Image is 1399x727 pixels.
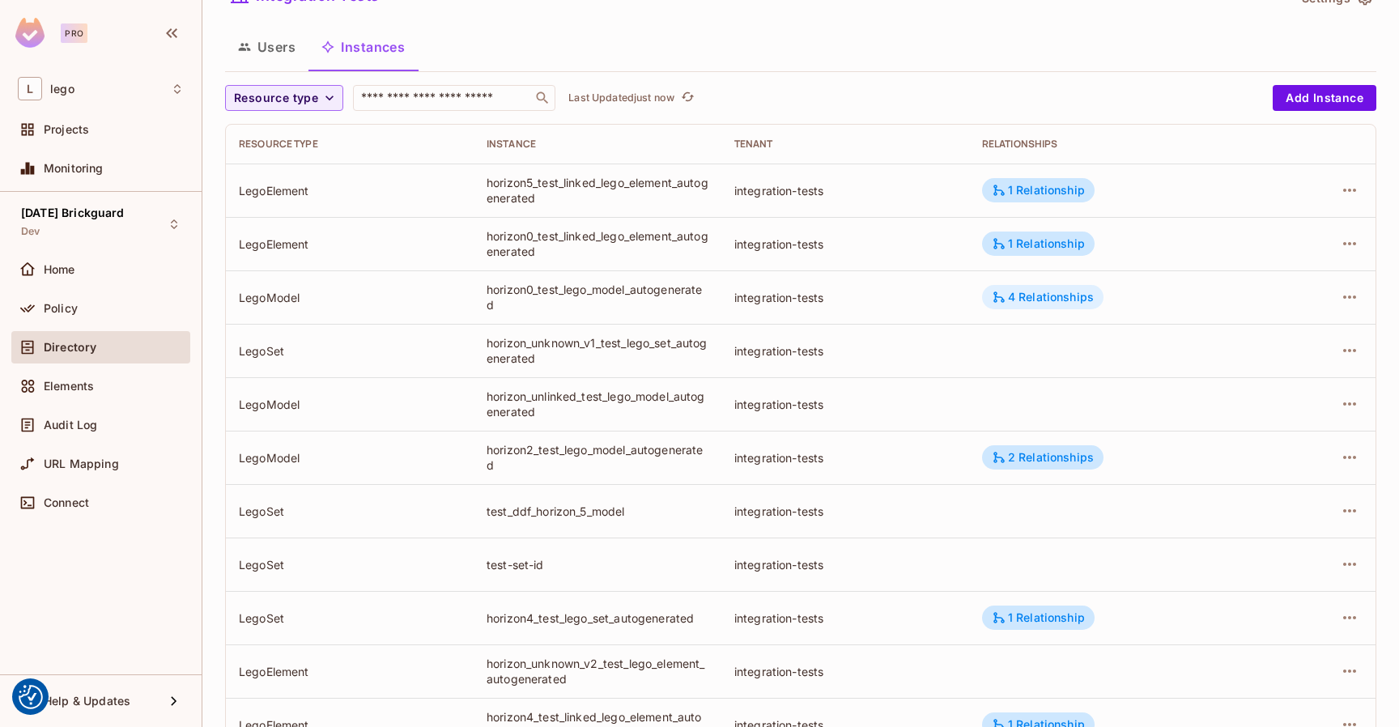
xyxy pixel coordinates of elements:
[734,450,956,466] div: integration-tests
[674,88,697,108] span: Click to refresh data
[19,685,43,709] button: Consent Preferences
[734,236,956,252] div: integration-tests
[50,83,74,96] span: Workspace: lego
[992,450,1094,465] div: 2 Relationships
[44,341,96,354] span: Directory
[239,343,461,359] div: LegoSet
[734,183,956,198] div: integration-tests
[239,236,461,252] div: LegoElement
[734,343,956,359] div: integration-tests
[734,504,956,519] div: integration-tests
[44,263,75,276] span: Home
[44,162,104,175] span: Monitoring
[734,557,956,572] div: integration-tests
[21,225,40,238] span: Dev
[44,457,119,470] span: URL Mapping
[239,450,461,466] div: LegoModel
[21,206,125,219] span: [DATE] Brickguard
[487,389,708,419] div: horizon_unlinked_test_lego_model_autogenerated
[681,90,695,106] span: refresh
[225,85,343,111] button: Resource type
[1273,85,1376,111] button: Add Instance
[239,138,461,151] div: Resource type
[239,397,461,412] div: LegoModel
[487,335,708,366] div: horizon_unknown_v1_test_lego_set_autogenerated
[734,610,956,626] div: integration-tests
[992,290,1094,304] div: 4 Relationships
[234,88,318,108] span: Resource type
[487,557,708,572] div: test-set-id
[487,175,708,206] div: horizon5_test_linked_lego_element_autogenerated
[239,610,461,626] div: LegoSet
[239,504,461,519] div: LegoSet
[734,397,956,412] div: integration-tests
[239,183,461,198] div: LegoElement
[44,123,89,136] span: Projects
[487,282,708,312] div: horizon0_test_lego_model_autogenerated
[308,27,418,67] button: Instances
[487,138,708,151] div: Instance
[734,290,956,305] div: integration-tests
[19,685,43,709] img: Revisit consent button
[678,88,697,108] button: refresh
[992,183,1085,198] div: 1 Relationship
[734,664,956,679] div: integration-tests
[487,610,708,626] div: horizon4_test_lego_set_autogenerated
[487,442,708,473] div: horizon2_test_lego_model_autogenerated
[44,695,130,708] span: Help & Updates
[61,23,87,43] div: Pro
[44,419,97,432] span: Audit Log
[992,236,1085,251] div: 1 Relationship
[44,302,78,315] span: Policy
[15,18,45,48] img: SReyMgAAAABJRU5ErkJggg==
[568,91,674,104] p: Last Updated just now
[239,664,461,679] div: LegoElement
[487,504,708,519] div: test_ddf_horizon_5_model
[44,380,94,393] span: Elements
[239,557,461,572] div: LegoSet
[734,138,956,151] div: Tenant
[18,77,42,100] span: L
[225,27,308,67] button: Users
[487,228,708,259] div: horizon0_test_linked_lego_element_autogenerated
[982,138,1257,151] div: Relationships
[992,610,1085,625] div: 1 Relationship
[44,496,89,509] span: Connect
[239,290,461,305] div: LegoModel
[487,656,708,687] div: horizon_unknown_v2_test_lego_element_autogenerated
